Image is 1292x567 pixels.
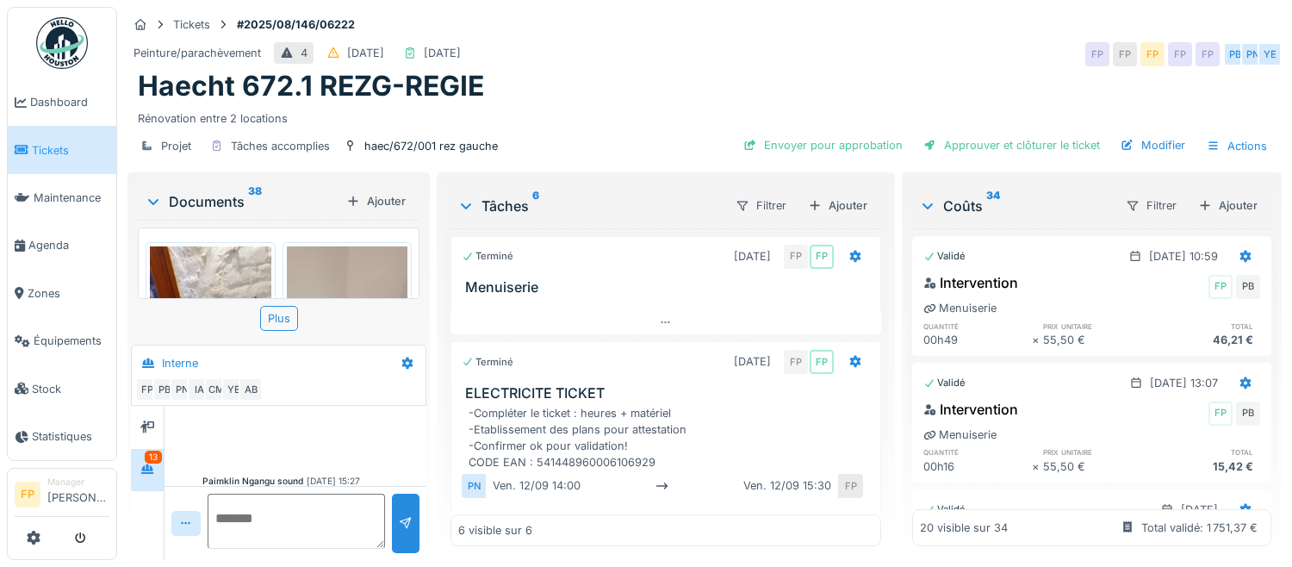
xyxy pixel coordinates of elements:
div: Ajouter [801,194,874,217]
div: haec/672/001 rez gauche [364,138,498,154]
div: [DATE] [1181,502,1218,518]
a: FP Manager[PERSON_NAME] [15,476,109,517]
h1: Haecht 672.1 REZG-REGIE [138,70,484,103]
div: Total validé: 1 751,37 € [1141,520,1258,536]
div: Documents [145,191,339,212]
div: 13 [145,451,162,464]
div: Intervention [923,399,1018,420]
div: [DATE] 13:07 [1150,375,1218,391]
div: Modifier [1114,134,1192,157]
a: Maintenance [8,174,116,221]
div: Validé [923,376,966,390]
div: [DATE] 15:27 [307,475,360,488]
div: [DATE] [734,248,771,265]
div: Intervention [923,272,1018,293]
a: Dashboard [8,78,116,126]
div: FP [784,245,808,269]
div: [DATE] [734,353,771,370]
div: PB [1236,402,1260,426]
h6: total [1152,321,1260,332]
div: Validé [923,502,966,517]
div: Projet [161,138,191,154]
div: PN [170,377,194,402]
div: FP [135,377,159,402]
strong: #2025/08/146/06222 [230,16,362,33]
a: Stock [8,364,116,412]
sup: 34 [986,196,1000,216]
div: FP [1085,42,1109,66]
div: × [1032,332,1043,348]
div: FP [810,350,834,374]
h3: ELECTRICITE TICKET [465,385,873,402]
div: [DATE] [347,45,384,61]
a: Zones [8,270,116,317]
div: FP [1208,275,1233,299]
div: PB [152,377,177,402]
sup: 38 [248,191,262,212]
span: Stock [32,381,109,397]
div: FP [839,474,863,497]
div: FP [1140,42,1165,66]
div: PB [1236,275,1260,299]
span: Dashboard [30,94,109,110]
div: FP [810,245,834,269]
div: [DATE] [424,45,461,61]
div: 00h16 [923,458,1032,475]
div: -Compléter le ticket : heures + matériel -Etablissement des plans pour attestation -Confirmer ok ... [469,405,869,471]
li: FP [15,482,40,508]
div: Manager [47,476,109,489]
div: FP [1168,42,1192,66]
h6: prix unitaire [1043,446,1152,458]
div: 4 [301,45,307,61]
div: 00h49 [923,332,1032,348]
div: Filtrer [1118,193,1184,218]
div: PN [1240,42,1264,66]
h6: quantité [923,321,1032,332]
div: FP [1196,42,1220,66]
div: Ajouter [1191,194,1264,217]
div: FP [784,350,808,374]
h3: Menuiserie [465,279,873,296]
div: Envoyer pour approbation [736,134,910,157]
div: Tickets [173,16,210,33]
div: AB [239,377,263,402]
h6: quantité [923,446,1032,458]
div: 20 visible sur 34 [920,520,1008,536]
h6: prix unitaire [1043,321,1152,332]
div: [DATE] 10:59 [1149,248,1218,265]
img: Badge_color-CXgf-gQk.svg [36,17,88,69]
div: Peinture/parachèvement [134,45,261,61]
span: Tickets [32,142,109,159]
img: rmceud6aapsm52ga98kdbluv9ywg [150,246,271,408]
div: Terminé [462,355,513,370]
div: YE [221,377,245,402]
div: 6 visible sur 6 [458,522,532,539]
div: PN [462,474,486,497]
div: Paimklin Ngangu sound [202,475,303,488]
div: 46,21 € [1152,332,1260,348]
a: Agenda [8,221,116,269]
div: FP [1208,402,1233,426]
div: Plus [260,306,298,331]
img: n3xcovzb9auwco2i1jb2y7vraa28 [287,246,408,408]
div: Ajouter [339,190,413,213]
h6: total [1152,446,1260,458]
span: Équipements [34,333,109,349]
div: Menuiserie [923,300,997,316]
div: Rénovation entre 2 locations [138,103,1271,127]
div: Menuiserie [923,427,997,443]
sup: 6 [532,196,539,216]
div: 15,42 € [1152,458,1260,475]
div: FP [1113,42,1137,66]
div: Approuver et clôturer le ticket [916,134,1107,157]
div: Tâches accomplies [231,138,330,154]
div: Actions [1199,134,1275,159]
div: × [1032,458,1043,475]
div: Filtrer [728,193,794,218]
div: Interne [162,355,198,371]
div: PB [1223,42,1247,66]
span: Zones [28,285,109,302]
div: Validé [923,249,966,264]
li: [PERSON_NAME] [47,476,109,513]
a: Statistiques [8,413,116,460]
